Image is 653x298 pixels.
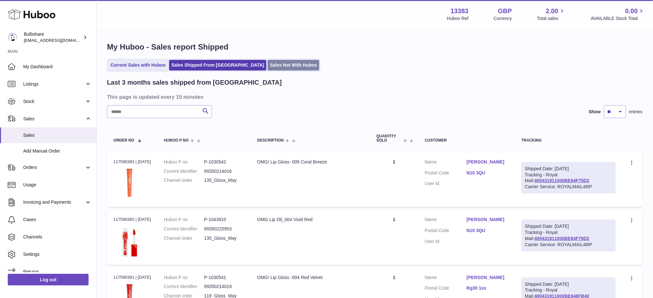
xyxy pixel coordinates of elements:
div: Tracking - Royal Mail: [522,220,616,251]
span: entries [629,109,643,115]
span: Channels [23,234,91,240]
span: Add Manual Order [23,148,91,154]
td: 1 [370,210,418,265]
a: N10 3QU [467,170,509,176]
div: OMG! Lip Gloss -004 Red Velvet [257,275,364,281]
div: Tracking [522,138,616,143]
dt: Name [425,159,467,167]
div: Carrier Service: ROYALMAIL48IP [525,242,612,248]
span: Listings [23,81,85,87]
dt: Huboo P no [164,275,204,281]
span: Sales [23,132,91,138]
a: Log out [8,274,89,285]
a: [PERSON_NAME] [467,275,509,281]
a: N10 3QU [467,228,509,234]
a: Current Sales with Huboo [108,60,168,70]
td: 1 [370,153,418,207]
div: 117590381 | [DATE] [113,275,151,280]
label: Show [589,109,601,115]
dd: P-1043910 [204,217,245,223]
span: My Dashboard [23,64,91,70]
a: 2.00 Total sales [537,7,566,22]
span: AVAILABLE Stock Total [591,15,645,22]
h3: This page is updated every 15 minutes [107,93,641,100]
dt: Current identifier [164,284,204,290]
dt: Name [425,217,467,224]
dt: Huboo P no [164,159,204,165]
div: Shipped Date: [DATE] [525,166,612,172]
span: [EMAIL_ADDRESS][DOMAIN_NAME] [24,38,95,43]
dd: P-1030542 [204,159,245,165]
div: Carrier Service: ROYALMAIL48IP [525,184,612,190]
span: Settings [23,251,91,257]
a: Sales Not With Huboo [268,60,319,70]
span: Quantity Sold [377,134,402,143]
span: 0.00 [625,7,638,15]
div: OMG! Lip Gloss- 005 Coral Breeze [257,159,364,165]
span: 2.00 [546,7,559,15]
dt: Postal Code [425,285,467,293]
img: 133831747760748.jpg [113,167,146,199]
dt: User Id [425,181,467,187]
dt: User Id [425,238,467,245]
dd: 99350214019 [204,284,245,290]
dt: Huboo P no [164,217,204,223]
span: Orders [23,164,85,171]
span: Returns [23,269,91,275]
div: Tracking - Royal Mail: [522,162,616,194]
strong: GBP [498,7,512,15]
a: 400431911000BE84F75D2 [534,178,589,183]
h2: Last 3 months sales shipped from [GEOGRAPHIC_DATA] [107,78,282,87]
strong: 13383 [451,7,469,15]
dd: 135_Gloss_May [204,235,245,241]
div: Bulbshare [24,31,82,43]
img: internalAdmin-13383@internal.huboo.com [8,33,17,42]
span: Invoicing and Payments [23,199,85,205]
div: 117590382 | [DATE] [113,217,151,222]
dd: 135_Gloss_May [204,177,245,183]
a: Rg30 1ex [467,285,509,291]
a: [PERSON_NAME] [467,159,509,165]
img: 133831747759869.jpg [113,225,146,257]
dt: Channel order [164,235,204,241]
dd: P-1030541 [204,275,245,281]
div: OMG Lip Oil_004 Vivid Red [257,217,364,223]
div: Huboo Ref [447,15,469,22]
h1: My Huboo - Sales report Shipped [107,42,643,52]
span: Stock [23,98,85,105]
dd: 99350214016 [204,168,245,174]
div: Shipped Date: [DATE] [525,281,612,287]
span: Sales [23,116,85,122]
a: Sales Shipped From [GEOGRAPHIC_DATA] [169,60,266,70]
a: 400431911000BE84F75D2 [534,236,589,241]
div: 117590383 | [DATE] [113,159,151,165]
dt: Channel order [164,177,204,183]
div: Currency [494,15,512,22]
dt: Current identifier [164,226,204,232]
dt: Postal Code [425,170,467,178]
a: [PERSON_NAME] [467,217,509,223]
div: Customer [425,138,509,143]
span: Usage [23,182,91,188]
span: Order No [113,138,134,143]
dt: Postal Code [425,228,467,235]
dd: 99350225953 [204,226,245,232]
a: 0.00 AVAILABLE Stock Total [591,7,645,22]
dt: Current identifier [164,168,204,174]
dt: Name [425,275,467,282]
span: Total sales [537,15,566,22]
span: Description [257,138,284,143]
span: Cases [23,217,91,223]
div: Shipped Date: [DATE] [525,223,612,229]
span: Huboo P no [164,138,189,143]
